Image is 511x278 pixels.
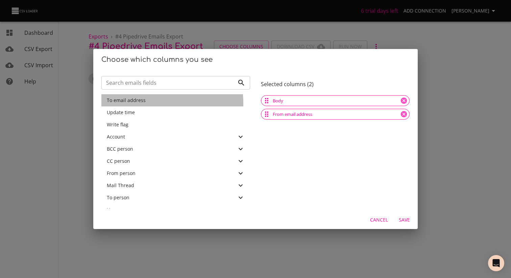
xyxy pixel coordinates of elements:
h6: Selected columns ( 2 ) [261,81,410,87]
div: Open Intercom Messenger [488,255,504,271]
button: Cancel [367,214,391,226]
div: Update time [101,106,250,119]
div: To person [101,192,250,204]
div: CC person [101,155,250,167]
div: Mail Thread [101,179,250,192]
div: BCC person [101,143,250,155]
div: Write flag [101,119,250,131]
span: Save [396,216,412,224]
button: Save [393,214,415,226]
h2: Choose which columns you see [101,54,410,65]
span: Synced [107,85,123,91]
span: From person [107,170,136,176]
span: CC person [107,158,130,164]
div: Account [101,131,250,143]
div: User [101,204,250,216]
span: Update time [107,109,135,116]
span: BCC person [107,146,133,152]
div: To email address [101,94,250,106]
div: From email address [261,109,410,120]
div: Body [261,95,410,106]
span: Account [107,133,125,140]
span: From email address [269,111,316,118]
span: Mail Thread [107,182,134,188]
span: To person [107,194,129,201]
span: Cancel [370,216,388,224]
span: Body [269,98,287,104]
span: User [107,206,117,213]
span: To email address [107,97,146,103]
div: From person [101,167,250,179]
span: Write flag [107,121,128,128]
